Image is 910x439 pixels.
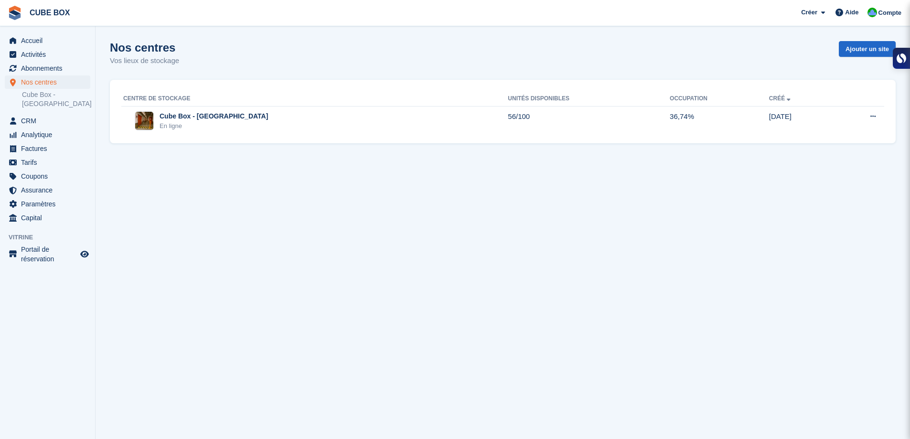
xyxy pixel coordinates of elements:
[5,34,90,47] a: menu
[801,8,817,17] span: Créer
[845,8,858,17] span: Aide
[670,106,769,136] td: 36,74%
[21,156,78,169] span: Tarifs
[670,91,769,107] th: Occupation
[21,62,78,75] span: Abonnements
[5,75,90,89] a: menu
[769,95,792,102] a: Créé
[5,62,90,75] a: menu
[5,245,90,264] a: menu
[135,112,153,130] img: Image du site Cube Box - Aix-les-Bains
[21,48,78,61] span: Activités
[8,6,22,20] img: stora-icon-8386f47178a22dfd0bd8f6a31ec36ba5ce8667c1dd55bd0f319d3a0aa187defe.svg
[769,106,831,136] td: [DATE]
[508,91,670,107] th: Unités disponibles
[5,170,90,183] a: menu
[110,55,179,66] p: Vos lieux de stockage
[878,8,901,18] span: Compte
[110,41,179,54] h1: Nos centres
[21,211,78,225] span: Capital
[121,91,508,107] th: Centre de stockage
[26,5,74,21] a: CUBE BOX
[21,197,78,211] span: Paramètres
[21,114,78,128] span: CRM
[21,245,78,264] span: Portail de réservation
[508,106,670,136] td: 56/100
[160,121,268,131] div: En ligne
[22,90,90,108] a: Cube Box - [GEOGRAPHIC_DATA]
[160,111,268,121] div: Cube Box - [GEOGRAPHIC_DATA]
[867,8,877,17] img: Cube Box
[21,75,78,89] span: Nos centres
[5,183,90,197] a: menu
[5,197,90,211] a: menu
[5,142,90,155] a: menu
[5,48,90,61] a: menu
[5,156,90,169] a: menu
[79,248,90,260] a: Boutique d'aperçu
[21,170,78,183] span: Coupons
[5,211,90,225] a: menu
[21,142,78,155] span: Factures
[21,128,78,141] span: Analytique
[5,128,90,141] a: menu
[21,183,78,197] span: Assurance
[5,114,90,128] a: menu
[839,41,896,57] a: Ajouter un site
[9,233,95,242] span: Vitrine
[21,34,78,47] span: Accueil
